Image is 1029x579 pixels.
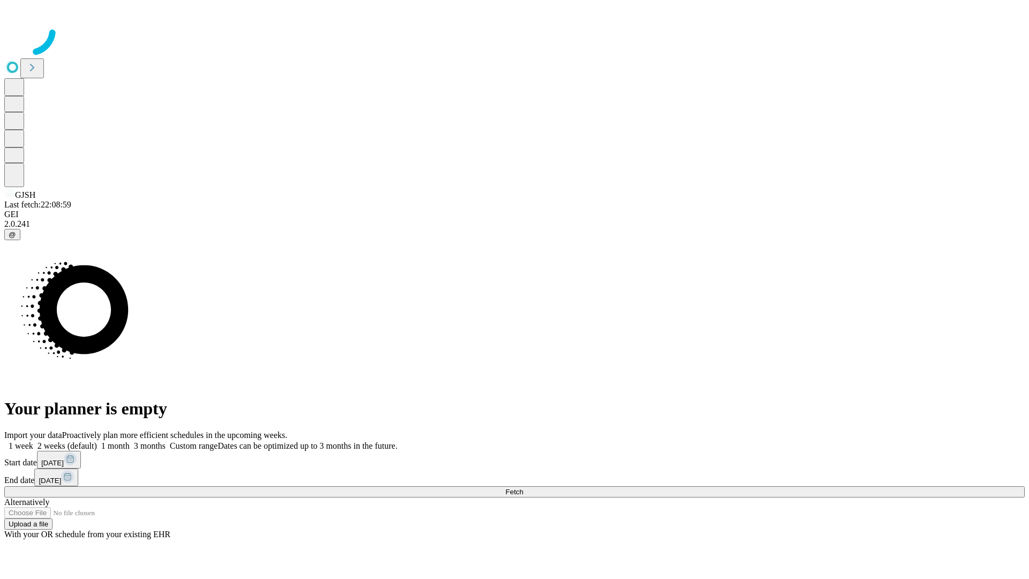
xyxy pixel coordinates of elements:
[4,530,170,539] span: With your OR schedule from your existing EHR
[9,441,33,450] span: 1 week
[4,210,1025,219] div: GEI
[41,459,64,467] span: [DATE]
[4,498,49,507] span: Alternatively
[134,441,166,450] span: 3 months
[4,486,1025,498] button: Fetch
[38,441,97,450] span: 2 weeks (default)
[37,451,81,469] button: [DATE]
[101,441,130,450] span: 1 month
[9,231,16,239] span: @
[505,488,523,496] span: Fetch
[4,399,1025,419] h1: Your planner is empty
[218,441,397,450] span: Dates can be optimized up to 3 months in the future.
[170,441,218,450] span: Custom range
[62,430,287,440] span: Proactively plan more efficient schedules in the upcoming weeks.
[4,200,71,209] span: Last fetch: 22:08:59
[4,430,62,440] span: Import your data
[4,469,1025,486] div: End date
[34,469,78,486] button: [DATE]
[39,477,61,485] span: [DATE]
[4,518,53,530] button: Upload a file
[15,190,35,199] span: GJSH
[4,219,1025,229] div: 2.0.241
[4,451,1025,469] div: Start date
[4,229,20,240] button: @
